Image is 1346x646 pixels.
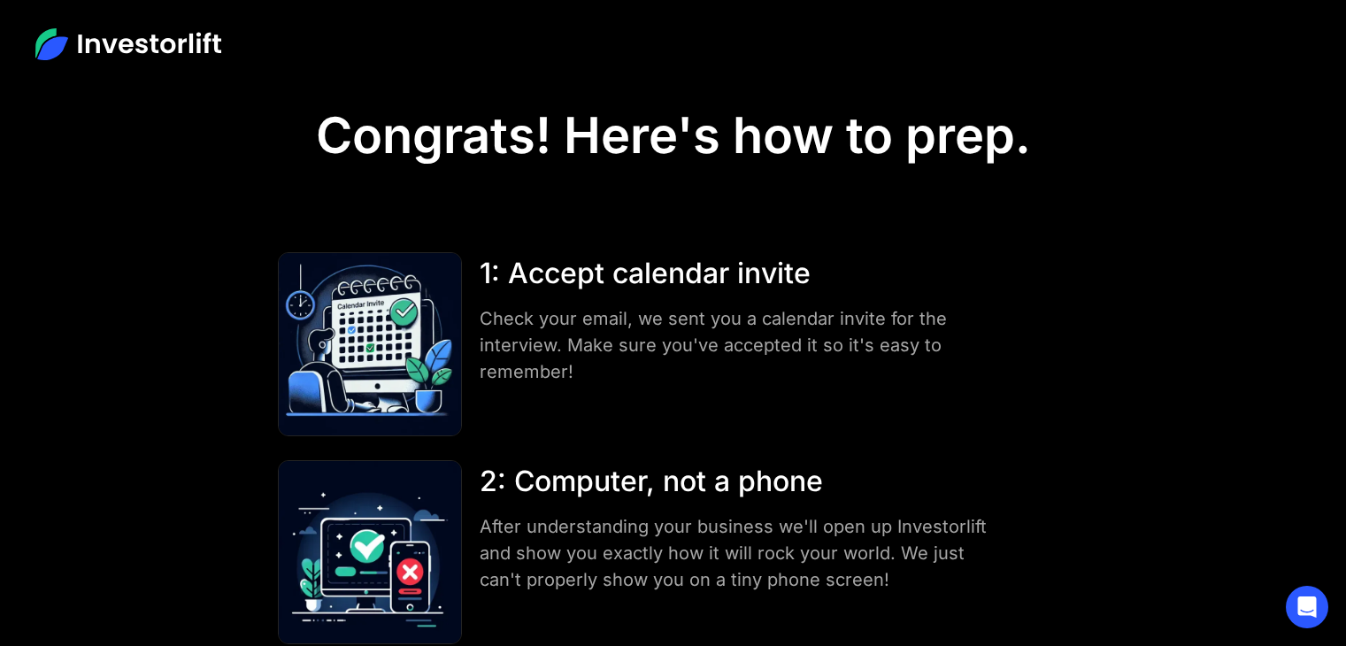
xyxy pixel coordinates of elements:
div: 2: Computer, not a phone [480,460,1009,503]
h1: Congrats! Here's how to prep. [316,106,1031,165]
div: Open Intercom Messenger [1286,586,1328,628]
div: Check your email, we sent you a calendar invite for the interview. Make sure you've accepted it s... [480,305,1009,385]
div: After understanding your business we'll open up Investorlift and show you exactly how it will roc... [480,513,1009,593]
div: 1: Accept calendar invite [480,252,1009,295]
